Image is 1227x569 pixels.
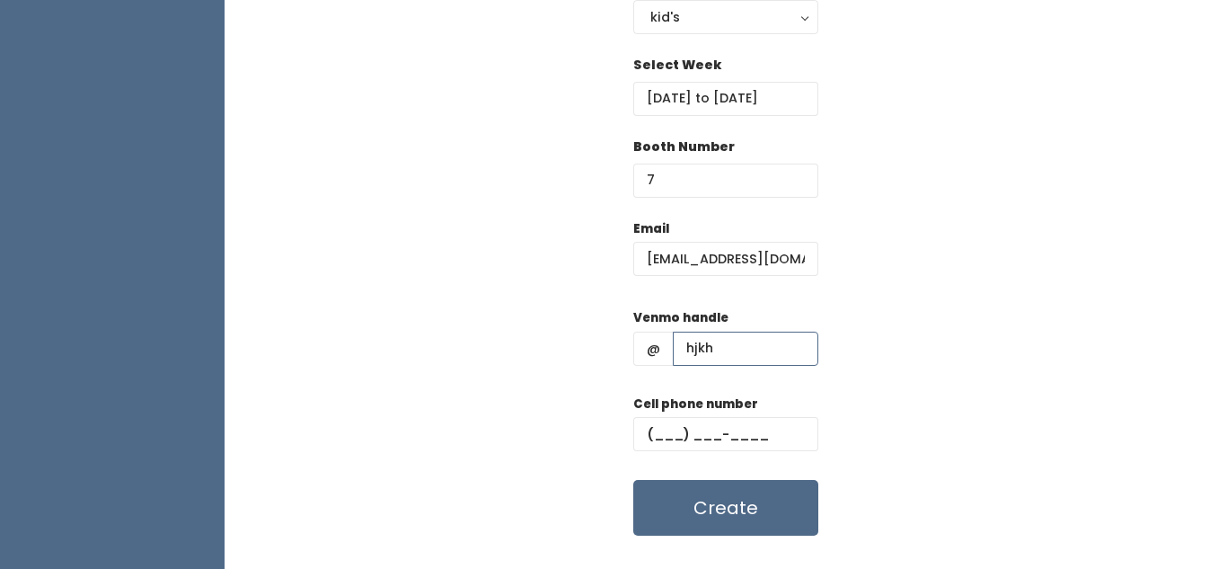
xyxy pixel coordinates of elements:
[633,82,818,116] input: Select week
[633,164,818,198] input: Booth Number
[633,138,735,156] label: Booth Number
[633,220,669,238] label: Email
[633,56,721,75] label: Select Week
[633,242,818,276] input: @ .
[633,332,674,366] span: @
[633,417,818,451] input: (___) ___-____
[633,480,818,536] button: Create
[633,309,728,327] label: Venmo handle
[650,7,801,27] div: kid's
[633,396,758,413] label: Cell phone number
